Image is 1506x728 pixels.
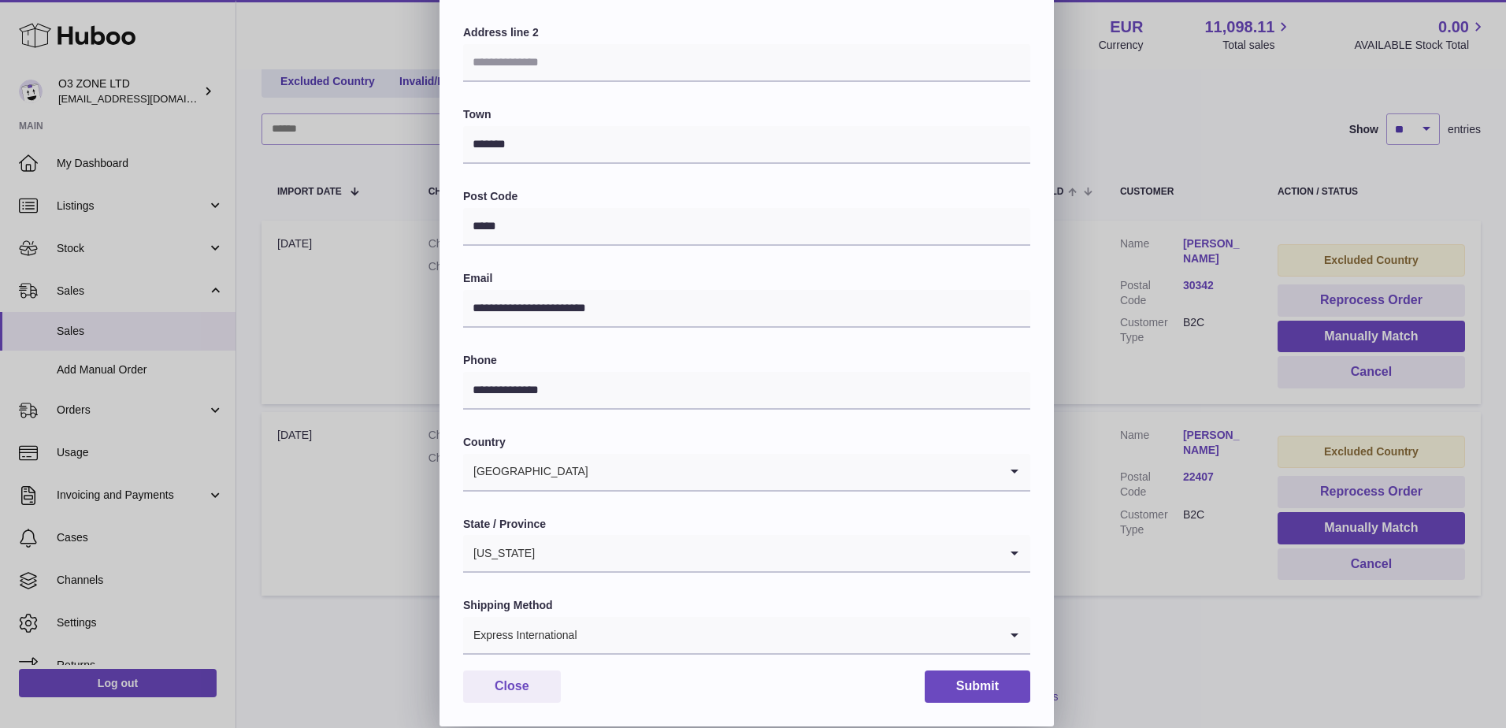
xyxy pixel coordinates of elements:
button: Close [463,670,561,703]
input: Search for option [589,454,999,490]
label: Town [463,107,1030,122]
label: Shipping Method [463,598,1030,613]
label: Post Code [463,189,1030,204]
button: Submit [925,670,1030,703]
label: Email [463,271,1030,286]
div: Search for option [463,535,1030,573]
div: Search for option [463,617,1030,655]
label: State / Province [463,517,1030,532]
span: Express International [463,617,578,653]
input: Search for option [578,617,999,653]
label: Address line 2 [463,25,1030,40]
label: Phone [463,353,1030,368]
input: Search for option [536,535,999,571]
div: Search for option [463,454,1030,492]
span: [US_STATE] [463,535,536,571]
span: [GEOGRAPHIC_DATA] [463,454,589,490]
label: Country [463,435,1030,450]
